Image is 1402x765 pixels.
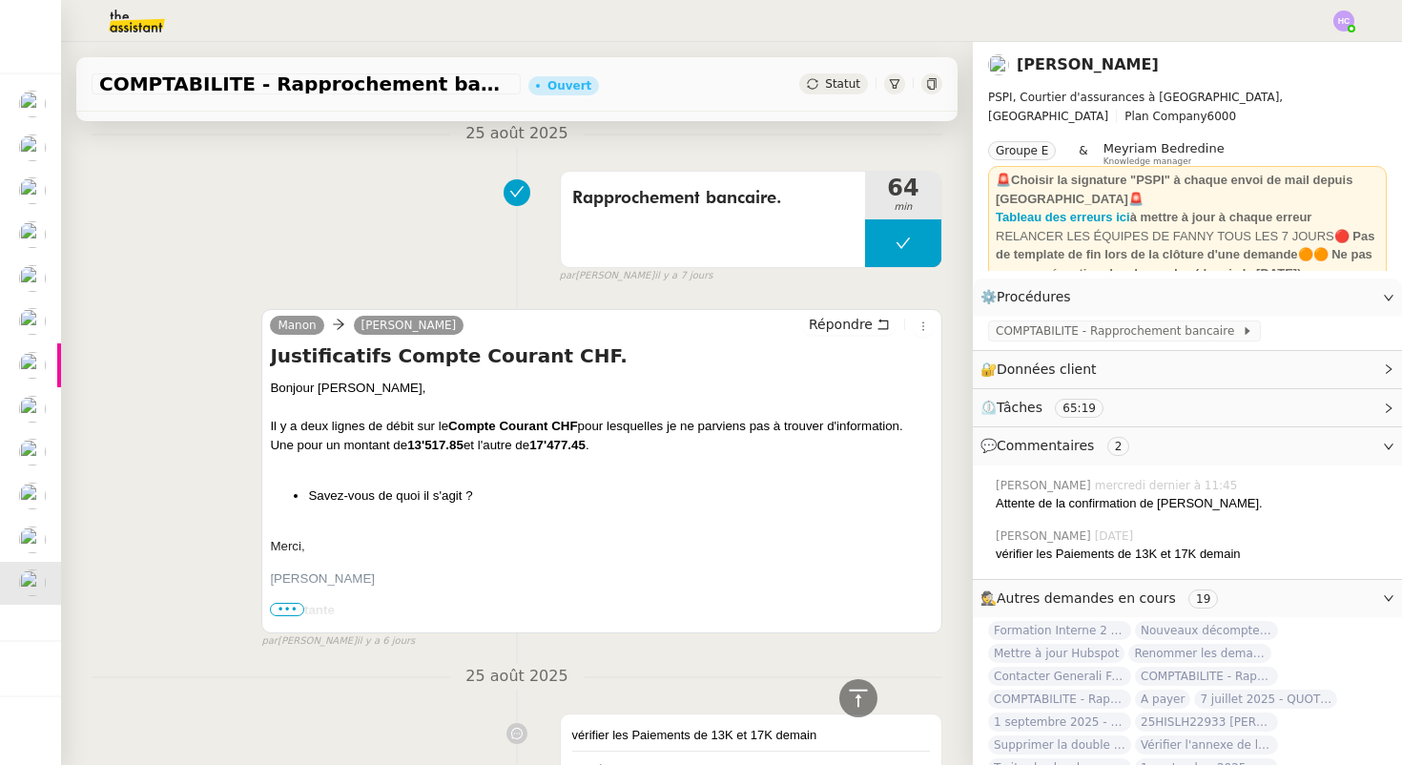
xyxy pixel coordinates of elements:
span: mercredi dernier à 11:45 [1095,477,1242,494]
nz-tag: 19 [1188,589,1218,609]
span: ⏲️ [980,400,1120,415]
h4: Justificatifs Compte Courant CHF. [270,342,934,369]
strong: 🔴 Pas de template de fin lors de la clôture d'une demande🟠🟠 Ne pas accuser réception des demandes... [996,229,1374,280]
img: users%2Fa6PbEmLwvGXylUqKytRPpDpAx153%2Favatar%2Ffanny.png [19,396,46,423]
img: users%2Fa6PbEmLwvGXylUqKytRPpDpAx153%2Favatar%2Ffanny.png [19,569,46,596]
strong: 🚨Choisir la signature "PSPI" à chaque envoi de mail depuis [GEOGRAPHIC_DATA]🚨 [996,173,1352,206]
span: 25 août 2025 [450,121,583,147]
span: Meyriam Bedredine [1103,141,1225,155]
span: il y a 7 jours [654,268,712,284]
img: users%2FTDxDvmCjFdN3QFePFNGdQUcJcQk1%2Favatar%2F0cfb3a67-8790-4592-a9ec-92226c678442 [19,134,46,161]
nz-tag: Groupe E [988,141,1056,160]
img: users%2Fo4K84Ijfr6OOM0fa5Hz4riIOf4g2%2Favatar%2FChatGPT%20Image%201%20aou%CC%82t%202025%2C%2010_2... [19,352,46,379]
div: 🔐Données client [973,351,1402,388]
span: Plan Company [1124,110,1206,123]
div: 💬Commentaires 2 [973,427,1402,465]
span: 🕵️ [980,590,1226,606]
img: users%2FERVxZKLGxhVfG9TsREY0WEa9ok42%2Favatar%2Fportrait-563450-crop.jpg [19,308,46,335]
span: Rapprochement bancaire. [572,184,854,213]
span: Autres demandes en cours [997,590,1176,606]
img: users%2FNmPW3RcGagVdwlUj0SIRjiM8zA23%2Favatar%2Fb3e8f68e-88d8-429d-a2bd-00fb6f2d12db [19,527,46,553]
nz-tag: 2 [1107,437,1130,456]
div: RELANCER LES ÉQUIPES DE FANNY TOUS LES 7 JOURS [996,227,1379,283]
span: Knowledge manager [1103,156,1192,167]
img: users%2Fa6PbEmLwvGXylUqKytRPpDpAx153%2Favatar%2Ffanny.png [19,177,46,204]
span: Mettre à jour Hubspot [988,644,1124,663]
span: il y a 6 jours [357,633,415,650]
img: users%2Fa6PbEmLwvGXylUqKytRPpDpAx153%2Favatar%2Ffanny.png [988,54,1009,75]
a: [PERSON_NAME] [354,317,464,334]
small: [PERSON_NAME] [560,268,713,284]
a: [PERSON_NAME] [1017,55,1159,73]
span: Données client [997,362,1097,377]
span: 6000 [1207,110,1237,123]
li: Savez-vous de quoi il s'agit ? [308,486,934,506]
strong: 13'517.85 [407,438,464,452]
strong: 17'477.45 [529,438,586,452]
span: Assistante [270,603,334,617]
div: Ouvert [547,80,591,92]
img: users%2Fa6PbEmLwvGXylUqKytRPpDpAx153%2Favatar%2Ffanny.png [19,91,46,117]
small: [PERSON_NAME] [261,633,415,650]
span: COMPTABILITE - Rapprochement bancaire - 28 août 2025 [988,690,1131,709]
span: [PERSON_NAME] [996,477,1095,494]
strong: Compte Courant CHF [448,419,578,433]
span: PSPI, Courtier d'assurances à [GEOGRAPHIC_DATA], [GEOGRAPHIC_DATA] [988,91,1283,123]
div: vérifier les Paiements de 13K et 17K demain [996,545,1387,564]
div: Bonjour [PERSON_NAME], [270,379,934,398]
span: Nouveaux décomptes de commissions [1135,621,1278,640]
div: ⏲️Tâches 65:19 [973,389,1402,426]
span: A payer [1135,690,1190,709]
span: par [261,633,278,650]
img: users%2FgeBNsgrICCWBxRbiuqfStKJvnT43%2Favatar%2F643e594d886881602413a30f_1666712378186.jpeg [19,483,46,509]
span: 7 juillet 2025 - QUOTIDIEN Gestion boite mail Accounting [1194,690,1337,709]
span: [DATE] [1095,527,1138,545]
span: Vérifier l'annexe de la police d'assurance [1135,735,1278,755]
span: ⚙️ [980,286,1080,308]
span: Tâches [997,400,1042,415]
strong: à mettre à jour à chaque erreur [1130,210,1312,224]
span: Supprimer la double authentification [988,735,1131,755]
div: Une pour un montant de et l'autre de . [270,436,934,455]
span: COMPTABILITE - Rapprochement bancaire [996,321,1242,341]
span: 🔐 [980,359,1104,381]
span: Procédures [997,289,1071,304]
img: users%2FSclkIUIAuBOhhDrbgjtrSikBoD03%2Favatar%2F48cbc63d-a03d-4817-b5bf-7f7aeed5f2a9 [19,265,46,292]
span: COMPTABILITE - Rapprochement bancaire - 25 août 2025 [99,74,513,93]
app-user-label: Knowledge manager [1103,141,1225,166]
span: par [560,268,576,284]
img: svg [1333,10,1354,31]
span: Renommer les demandes selon les codes clients [1128,644,1271,663]
a: Tableau des erreurs ici [996,210,1130,224]
button: Répondre [802,314,897,335]
span: ••• [270,603,304,616]
span: & [1079,141,1087,166]
span: Répondre [809,315,873,334]
div: Merci, [270,537,934,556]
a: Manon [270,317,323,334]
img: users%2Fa6PbEmLwvGXylUqKytRPpDpAx153%2Favatar%2Ffanny.png [19,221,46,248]
span: Commentaires [997,438,1094,453]
span: 64 [865,176,941,199]
img: users%2Fa6PbEmLwvGXylUqKytRPpDpAx153%2Favatar%2Ffanny.png [19,439,46,465]
div: vérifier les Paiements de 13K et 17K demain [572,726,930,745]
span: min [865,199,941,216]
span: Formation Interne 2 - [PERSON_NAME] [988,621,1131,640]
span: 25HISLH22933 [PERSON_NAME] & 25HISLJ23032 [PERSON_NAME] [1135,713,1278,732]
span: [PERSON_NAME] [996,527,1095,545]
span: [PERSON_NAME] [270,571,375,586]
div: ⚙️Procédures [973,279,1402,316]
nz-tag: 65:19 [1055,399,1103,418]
span: Contacter Generali France pour demande AU094424 [988,667,1131,686]
span: 1 septembre 2025 - QUOTIDIEN - OPAL - Gestion de la boîte mail OPAL [988,713,1131,732]
span: 25 août 2025 [450,664,583,690]
span: Statut [825,77,860,91]
div: 🕵️Autres demandes en cours 19 [973,580,1402,617]
span: COMPTABILITE - Rapprochement bancaire - [DATE] [1135,667,1278,686]
span: 💬 [980,438,1137,453]
div: Il y a deux lignes de débit sur le pour lesquelles je ne parviens pas à trouver d'information. [270,417,934,436]
div: Attente de la confirmation de [PERSON_NAME]. [996,494,1387,513]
